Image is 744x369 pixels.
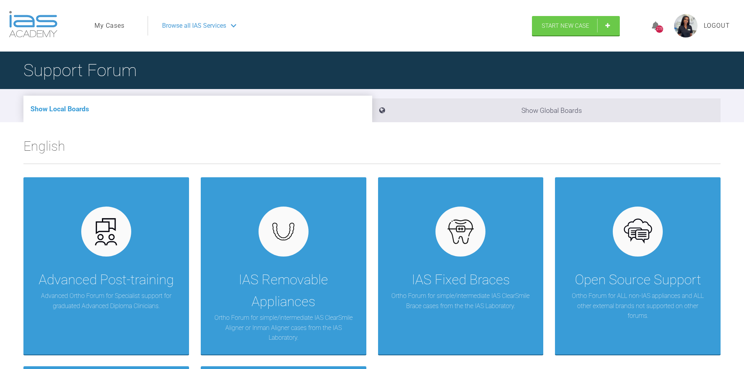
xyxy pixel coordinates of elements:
[555,177,721,355] a: Open Source SupportOrtho Forum for ALL non-IAS appliances and ALL other external brands not suppo...
[542,22,589,29] span: Start New Case
[35,291,177,311] p: Advanced Ortho Forum for Specialist support for graduated Advanced Diploma Clinicians.
[162,21,226,31] span: Browse all IAS Services
[23,57,137,84] h1: Support Forum
[201,177,366,355] a: IAS Removable AppliancesOrtho Forum for simple/intermediate IAS ClearSmile Aligner or Inman Align...
[567,291,709,321] p: Ortho Forum for ALL non-IAS appliances and ALL other external brands not supported on other forums.
[212,313,355,343] p: Ortho Forum for simple/intermediate IAS ClearSmile Aligner or Inman Aligner cases from the IAS La...
[674,14,698,37] img: profile.png
[23,135,721,164] h2: English
[378,177,544,355] a: IAS Fixed BracesOrtho Forum for simple/intermediate IAS ClearSmile Brace cases from the the IAS L...
[390,291,532,311] p: Ortho Forum for simple/intermediate IAS ClearSmile Brace cases from the the IAS Laboratory.
[39,269,174,291] div: Advanced Post-training
[23,177,189,355] a: Advanced Post-trainingAdvanced Ortho Forum for Specialist support for graduated Advanced Diploma ...
[9,11,57,37] img: logo-light.3e3ef733.png
[656,25,663,33] div: 278
[704,21,730,31] a: Logout
[95,21,125,31] a: My Cases
[623,217,653,247] img: opensource.6e495855.svg
[412,269,510,291] div: IAS Fixed Braces
[212,269,355,313] div: IAS Removable Appliances
[268,220,298,243] img: removables.927eaa4e.svg
[575,269,701,291] div: Open Source Support
[91,217,121,247] img: advanced.73cea251.svg
[532,16,620,36] a: Start New Case
[23,96,372,122] li: Show Local Boards
[446,217,476,247] img: fixed.9f4e6236.svg
[372,98,721,122] li: Show Global Boards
